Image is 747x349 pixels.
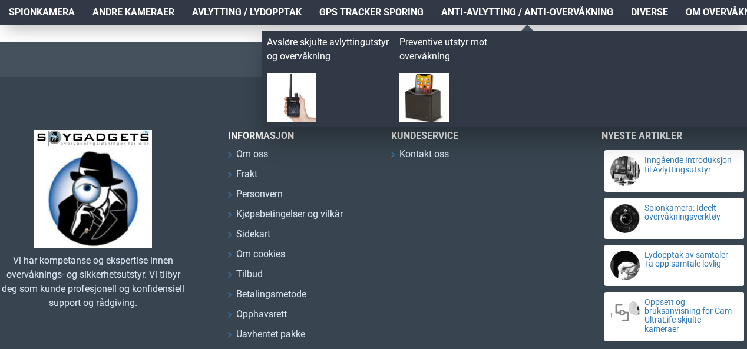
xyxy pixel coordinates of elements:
[236,267,263,281] span: Tilbud
[228,227,270,247] a: Sidekart
[228,307,287,327] a: Opphavsrett
[192,5,302,19] span: Avlytting / Lydopptak
[228,327,305,347] a: Uavhentet pakke
[631,5,668,19] span: Diverse
[391,147,449,167] a: Kontakt oss
[228,267,263,287] a: Tilbud
[236,167,257,181] span: Frakt
[399,73,449,122] img: Preventive utstyr mot overvåkning
[92,5,174,19] span: Andre kameraer
[236,187,283,201] span: Personvern
[644,298,733,334] a: Oppsett og bruksanvisning for Cam UltraLife skjulte kameraer
[644,156,733,174] a: Inngående Introduksjon til Avlyttingsutstyr
[34,130,152,248] img: SpyGadgets.no
[399,147,449,161] span: Kontakt oss
[228,207,343,227] a: Kjøpsbetingelser og vilkår
[228,247,285,267] a: Om cookies
[236,307,287,321] span: Opphavsrett
[228,187,283,207] a: Personvern
[236,207,343,221] span: Kjøpsbetingelser og vilkår
[228,147,268,167] a: Om oss
[236,327,305,341] span: Uavhentet pakke
[441,5,613,19] span: Anti-avlytting / Anti-overvåkning
[228,287,306,307] a: Betalingsmetode
[228,167,257,187] a: Frakt
[236,227,270,241] span: Sidekart
[644,204,733,222] a: Spionkamera: Ideelt overvåkningsverktøy
[267,73,316,122] img: Avsløre skjulte avlyttingutstyr og overvåkning
[228,130,373,141] h3: INFORMASJON
[601,130,747,141] h3: Nyeste artikler
[9,5,75,19] span: Spionkamera
[236,247,285,261] span: Om cookies
[399,35,523,67] a: Preventive utstyr mot overvåkning
[236,147,268,161] span: Om oss
[644,251,733,269] a: Lydopptak av samtaler - Ta opp samtale lovlig
[391,130,560,141] h3: Kundeservice
[319,5,424,19] span: GPS Tracker Sporing
[236,287,306,301] span: Betalingsmetode
[267,35,390,67] a: Avsløre skjulte avlyttingutstyr og overvåkning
